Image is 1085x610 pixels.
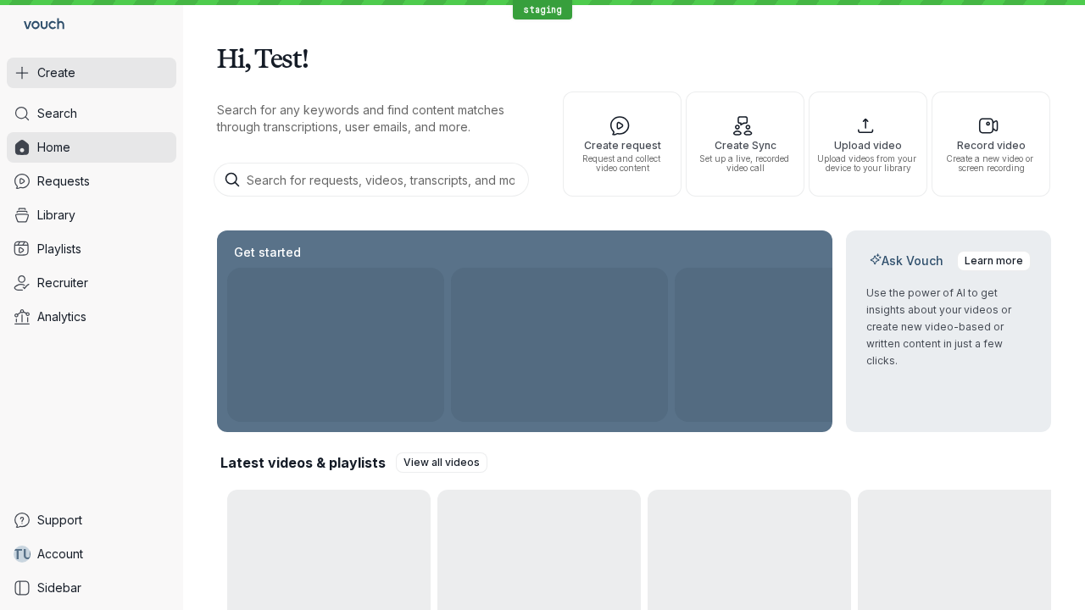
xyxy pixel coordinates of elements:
span: Home [37,139,70,156]
span: Account [37,546,83,563]
a: Sidebar [7,573,176,603]
span: Create [37,64,75,81]
a: Search [7,98,176,129]
span: Recruiter [37,274,88,291]
a: Support [7,505,176,535]
span: Create Sync [693,140,797,151]
a: Home [7,132,176,163]
button: Upload videoUpload videos from your device to your library [809,91,927,197]
h2: Ask Vouch [866,252,947,269]
span: U [23,546,32,563]
a: Go to homepage [7,7,71,44]
a: Playlists [7,234,176,264]
h2: Latest videos & playlists [220,453,386,472]
span: Create request [570,140,674,151]
a: Recruiter [7,268,176,298]
span: Record video [939,140,1043,151]
p: Search for any keywords and find content matches through transcriptions, user emails, and more. [217,102,532,136]
span: Library [37,207,75,224]
span: Upload videos from your device to your library [816,154,920,173]
a: Analytics [7,302,176,332]
p: Use the power of AI to get insights about your videos or create new video-based or written conten... [866,285,1031,369]
button: Record videoCreate a new video or screen recording [932,91,1050,197]
span: Analytics [37,308,86,325]
span: Set up a live, recorded video call [693,154,797,173]
span: Learn more [965,252,1023,269]
span: Requests [37,173,90,190]
a: Learn more [957,251,1031,271]
button: Create [7,58,176,88]
h2: Get started [231,244,304,261]
input: Search for requests, videos, transcripts, and more... [214,163,529,197]
span: T [13,546,23,563]
a: Library [7,200,176,230]
a: View all videos [396,452,487,473]
span: Search [37,105,77,122]
span: Playlists [37,241,81,258]
a: Requests [7,166,176,197]
h1: Hi, Test! [217,34,1051,81]
button: Create SyncSet up a live, recorded video call [686,91,804,197]
span: Support [37,512,82,529]
span: Upload video [816,140,920,151]
span: Create a new video or screen recording [939,154,1043,173]
a: TUAccount [7,539,176,569]
button: Create requestRequest and collect video content [563,91,682,197]
span: View all videos [403,454,480,471]
span: Sidebar [37,579,81,596]
span: Request and collect video content [570,154,674,173]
